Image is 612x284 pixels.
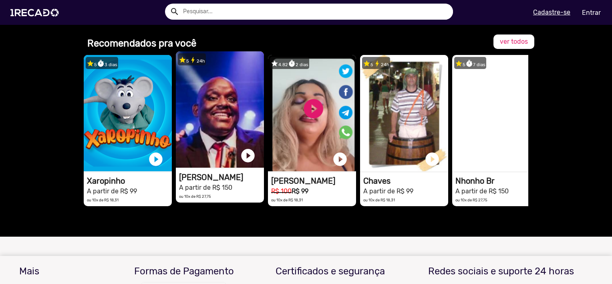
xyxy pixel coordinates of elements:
input: Pesquisar... [177,4,453,20]
h3: Redes sociais e suporte 24 horas [410,266,593,277]
h1: Xaropinho [87,176,172,186]
a: play_circle_filled [240,148,256,164]
small: ou 10x de R$ 18,31 [363,198,395,202]
a: Entrar [577,6,606,20]
button: Example home icon [167,4,181,18]
h1: [PERSON_NAME] [271,176,356,186]
h3: Mais [19,266,105,277]
a: play_circle_filled [148,151,164,167]
u: Cadastre-se [533,8,570,16]
small: R$ 100 [271,187,292,195]
b: Recomendados pra você [87,38,196,49]
h3: Certificados e segurança [263,266,398,277]
small: ou 10x de R$ 27,75 [179,194,211,199]
video: 1RECADO vídeos dedicados para fãs e empresas [176,51,264,168]
h1: Chaves [363,176,448,186]
mat-icon: Example home icon [170,7,179,16]
small: A partir de R$ 99 [363,187,413,195]
small: ou 10x de R$ 18,31 [87,198,119,202]
h1: [PERSON_NAME] [179,172,264,182]
h3: Formas de Pagamento [117,266,252,277]
small: ou 10x de R$ 18,31 [271,198,303,202]
a: play_circle_filled [516,151,532,167]
span: ver todos [500,38,528,45]
video: 1RECADO vídeos dedicados para fãs e empresas [360,55,448,171]
small: ou 10x de R$ 27,75 [455,198,487,202]
video: 1RECADO vídeos dedicados para fãs e empresas [268,55,356,171]
h1: Nhonho Br [455,176,540,186]
small: A partir de R$ 99 [87,187,137,195]
small: A partir de R$ 150 [455,187,509,195]
b: R$ 99 [292,187,308,195]
video: 1RECADO vídeos dedicados para fãs e empresas [452,55,540,171]
a: play_circle_filled [332,151,348,167]
a: play_circle_filled [424,151,440,167]
small: A partir de R$ 150 [179,184,232,191]
video: 1RECADO vídeos dedicados para fãs e empresas [84,55,172,171]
